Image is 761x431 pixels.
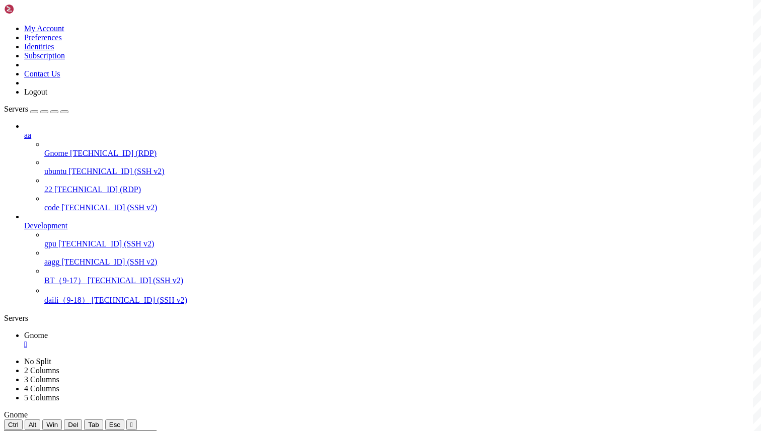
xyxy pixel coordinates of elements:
[24,331,48,339] span: Gnome
[24,131,757,140] a: aa
[44,167,66,176] span: ubuntu
[24,88,47,96] a: Logout
[44,176,757,194] li: 22 [TECHNICAL_ID] (RDP)
[61,257,157,266] span: [TECHNICAL_ID] (SSH v2)
[68,167,164,176] span: [TECHNICAL_ID] (SSH v2)
[24,42,54,51] a: Identities
[58,239,154,248] span: [TECHNICAL_ID] (SSH v2)
[88,421,99,428] span: Tab
[24,33,62,42] a: Preferences
[44,295,757,306] a: daili（9-18） [TECHNICAL_ID] (SSH v2)
[105,419,124,430] button: Esc
[4,410,28,419] span: Gnome
[44,140,757,158] li: Gnome [TECHNICAL_ID] (RDP)
[44,185,757,194] a: 22 [TECHNICAL_ID] (RDP)
[61,203,157,212] span: [TECHNICAL_ID] (SSH v2)
[24,366,59,375] a: 2 Columns
[24,24,64,33] a: My Account
[44,239,757,248] a: gpu [TECHNICAL_ID] (SSH v2)
[44,230,757,248] li: gpu [TECHNICAL_ID] (SSH v2)
[24,131,31,139] span: aa
[24,221,67,230] span: Development
[24,212,757,306] li: Development
[4,419,23,430] button: Ctrl
[44,276,86,285] span: BT（9-17）
[24,221,757,230] a: Development
[44,248,757,267] li: aagg [TECHNICAL_ID] (SSH v2)
[24,340,757,349] a: 
[44,276,757,286] a: BT（9-17） [TECHNICAL_ID] (SSH v2)
[44,149,68,157] span: Gnome
[92,296,187,304] span: [TECHNICAL_ID] (SSH v2)
[25,419,41,430] button: Alt
[44,296,90,304] span: daili（9-18）
[44,203,59,212] span: code
[44,194,757,212] li: code [TECHNICAL_ID] (SSH v2)
[4,314,757,323] div: Servers
[44,257,59,266] span: aagg
[24,384,59,393] a: 4 Columns
[44,167,757,176] a: ubuntu [TECHNICAL_ID] (SSH v2)
[68,421,78,428] span: Del
[4,4,62,14] img: Shellngn
[44,257,757,267] a: aagg [TECHNICAL_ID] (SSH v2)
[24,69,60,78] a: Contact Us
[4,105,28,113] span: Servers
[109,421,120,428] span: Esc
[44,158,757,176] li: ubuntu [TECHNICAL_ID] (SSH v2)
[44,149,757,158] a: Gnome [TECHNICAL_ID] (RDP)
[64,419,82,430] button: Del
[46,421,58,428] span: Win
[130,421,133,428] div: 
[44,185,52,194] span: 22
[8,421,19,428] span: Ctrl
[24,122,757,212] li: aa
[44,239,56,248] span: gpu
[70,149,157,157] span: [TECHNICAL_ID] (RDP)
[44,203,757,212] a: code [TECHNICAL_ID] (SSH v2)
[29,421,37,428] span: Alt
[24,375,59,384] a: 3 Columns
[126,419,137,430] button: 
[24,51,65,60] a: Subscription
[24,393,59,402] a: 5 Columns
[44,267,757,286] li: BT（9-17） [TECHNICAL_ID] (SSH v2)
[84,419,103,430] button: Tab
[88,276,183,285] span: [TECHNICAL_ID] (SSH v2)
[44,286,757,306] li: daili（9-18） [TECHNICAL_ID] (SSH v2)
[42,419,62,430] button: Win
[24,331,757,349] a: Gnome
[54,185,141,194] span: [TECHNICAL_ID] (RDP)
[4,105,68,113] a: Servers
[24,357,51,366] a: No Split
